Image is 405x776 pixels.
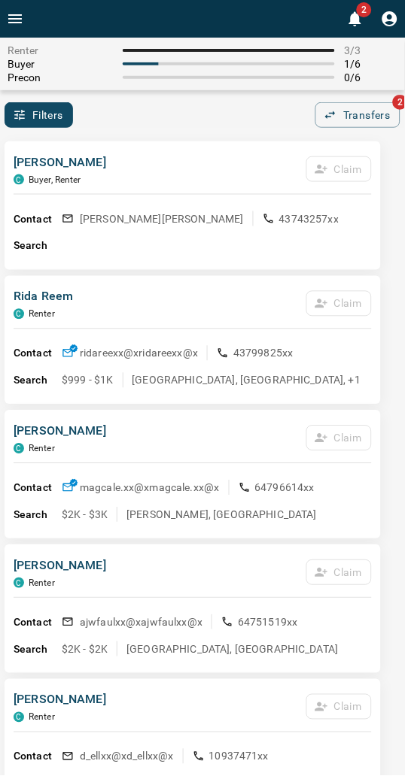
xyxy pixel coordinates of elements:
[14,174,24,185] div: condos.ca
[14,423,106,441] p: [PERSON_NAME]
[62,373,114,388] p: $999 - $1K
[62,508,108,523] p: $2K - $3K
[233,346,294,361] p: 43799825xx
[14,288,73,306] p: Rida Reem
[80,615,202,630] p: ajwfaulxx@x ajwfaulxx@x
[344,58,397,70] span: 1 / 6
[80,480,220,496] p: magcale.xx@x magcale.xx@x
[14,211,62,227] p: Contact
[14,480,62,496] p: Contact
[14,713,24,723] div: condos.ca
[29,444,55,454] p: Renter
[80,346,198,361] p: ridareexx@x ridareexx@x
[14,153,106,171] p: [PERSON_NAME]
[29,309,55,320] p: Renter
[14,557,106,575] p: [PERSON_NAME]
[126,642,338,657] p: [GEOGRAPHIC_DATA], [GEOGRAPHIC_DATA]
[209,750,269,765] p: 10937471xx
[344,71,397,83] span: 0 / 6
[80,750,174,765] p: d_ellxx@x d_ellxx@x
[14,238,62,254] p: Search
[126,508,317,523] p: [PERSON_NAME], [GEOGRAPHIC_DATA]
[238,615,298,630] p: 64751519xx
[8,71,114,83] span: Precon
[8,58,114,70] span: Buyer
[5,102,73,128] button: Filters
[14,692,106,710] p: [PERSON_NAME]
[14,373,62,389] p: Search
[344,44,397,56] span: 3 / 3
[62,642,108,657] p: $2K - $2K
[8,44,114,56] span: Renter
[315,102,400,128] button: Transfers
[14,578,24,589] div: condos.ca
[29,174,81,185] p: Buyer, Renter
[80,211,244,226] p: [PERSON_NAME] [PERSON_NAME]
[14,750,62,765] p: Contact
[14,346,62,362] p: Contact
[132,373,361,388] p: [GEOGRAPHIC_DATA], [GEOGRAPHIC_DATA], +1
[14,444,24,454] div: condos.ca
[14,615,62,631] p: Contact
[279,211,340,226] p: 43743257xx
[29,713,55,723] p: Renter
[357,2,372,17] span: 2
[375,4,405,34] button: Profile
[340,4,370,34] button: 2
[14,642,62,658] p: Search
[14,309,24,320] div: condos.ca
[29,578,55,589] p: Renter
[14,508,62,523] p: Search
[255,480,315,496] p: 64796614xx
